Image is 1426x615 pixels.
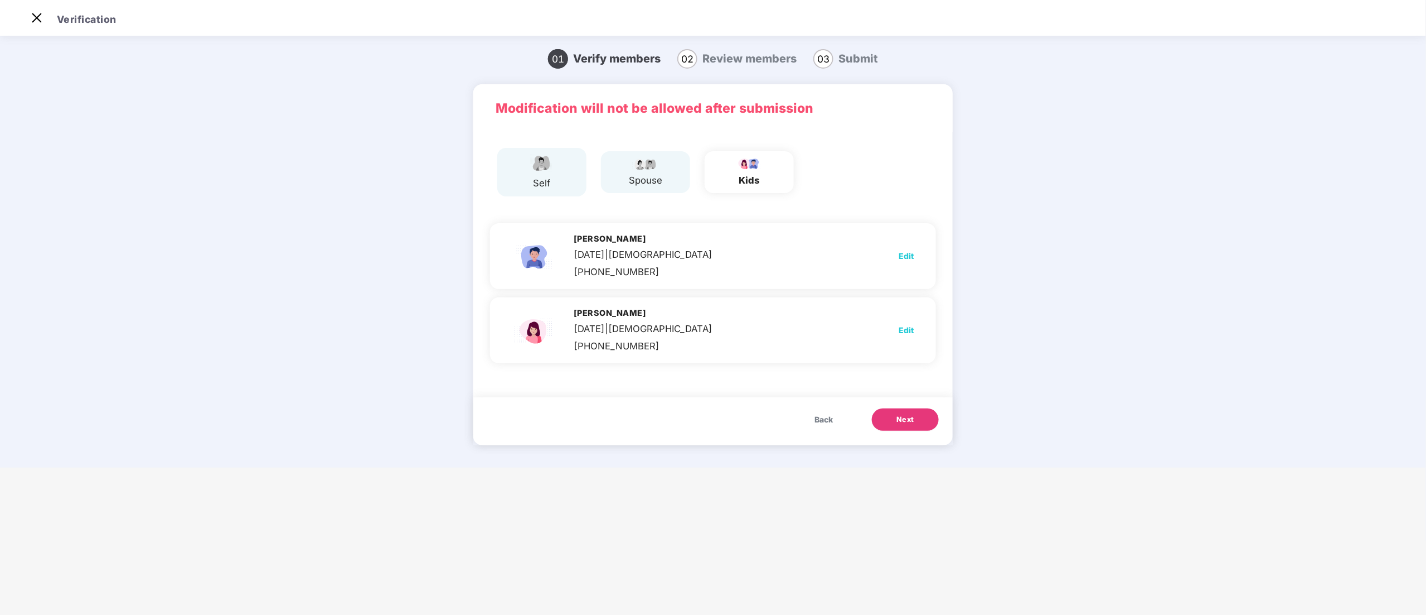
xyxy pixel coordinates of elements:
[899,324,914,337] span: Edit
[496,98,930,118] p: Modification will not be allowed after submission
[899,250,914,262] span: Edit
[574,321,712,336] div: [DATE]
[574,247,712,262] div: [DATE]
[872,409,939,431] button: Next
[735,173,763,188] div: kids
[896,414,914,425] span: Next
[814,414,833,426] span: Back
[528,153,556,173] img: svg+xml;base64,PHN2ZyBpZD0iRW1wbG95ZWVfbWFsZSIgeG1sbnM9Imh0dHA6Ly93d3cudzMub3JnLzIwMDAvc3ZnIiB3aW...
[512,307,557,353] img: svg+xml;base64,PHN2ZyBpZD0iQ2hpbGRfZmVtYWxlX2ljb24iIHhtbG5zPSJodHRwOi8vd3d3LnczLm9yZy8yMDAwL3N2Zy...
[605,323,712,334] span: | [DEMOGRAPHIC_DATA]
[574,233,712,244] h4: [PERSON_NAME]
[677,49,697,69] span: 02
[899,321,914,339] button: Edit
[629,173,662,188] div: spouse
[899,247,914,265] button: Edit
[548,49,568,69] span: 01
[528,176,556,190] div: self
[702,52,797,65] span: Review members
[838,52,878,65] span: Submit
[632,157,659,170] img: svg+xml;base64,PHN2ZyB4bWxucz0iaHR0cDovL3d3dy53My5vcmcvMjAwMC9zdmciIHdpZHRoPSI5Ny44OTciIGhlaWdodD...
[574,339,712,353] div: [PHONE_NUMBER]
[605,249,712,260] span: | [DEMOGRAPHIC_DATA]
[735,157,763,170] img: svg+xml;base64,PHN2ZyB4bWxucz0iaHR0cDovL3d3dy53My5vcmcvMjAwMC9zdmciIHdpZHRoPSI3OS4wMzciIGhlaWdodD...
[803,409,844,431] button: Back
[574,307,712,319] h4: [PERSON_NAME]
[512,233,557,279] img: svg+xml;base64,PHN2ZyBpZD0iQ2hpbGRfbWFsZV9pY29uIiB4bWxucz0iaHR0cDovL3d3dy53My5vcmcvMjAwMC9zdmciIH...
[813,49,833,69] span: 03
[573,52,661,65] span: Verify members
[574,265,712,279] div: [PHONE_NUMBER]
